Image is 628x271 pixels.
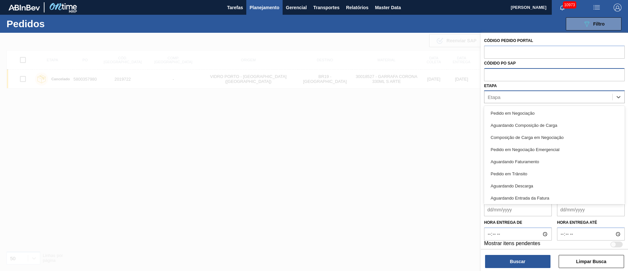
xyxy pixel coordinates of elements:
div: Aguardando Descarga [484,180,625,192]
span: Transportes [313,4,340,11]
label: Códido PO SAP [484,61,516,66]
label: Origem [484,106,500,110]
span: Planejamento [250,4,279,11]
div: Aguardando Faturamento [484,156,625,168]
label: Hora entrega até [557,218,625,227]
span: Gerencial [286,4,307,11]
label: Hora entrega de [484,218,552,227]
input: dd/mm/yyyy [484,203,552,216]
span: Filtro [593,21,605,27]
span: Master Data [375,4,401,11]
div: Aguardando Composição de Carga [484,119,625,131]
span: Tarefas [227,4,243,11]
div: Aguardando Entrada da Fatura [484,192,625,204]
img: userActions [593,4,601,11]
span: Relatórios [346,4,368,11]
img: TNhmsLtSVTkK8tSr43FrP2fwEKptu5GPRR3wAAAABJRU5ErkJggg== [9,5,40,10]
button: Filtro [566,17,621,30]
img: Logout [614,4,621,11]
input: dd/mm/yyyy [557,203,625,216]
div: Pedido em Trânsito [484,168,625,180]
div: Etapa [488,94,500,100]
h1: Pedidos [7,20,104,28]
div: Composição de Carga em Negociação [484,131,625,144]
button: Notificações [552,3,573,12]
label: Código Pedido Portal [484,38,533,43]
label: Mostrar itens pendentes [484,241,540,248]
label: Etapa [484,84,497,88]
div: Pedido em Negociação [484,107,625,119]
span: 10973 [563,1,576,9]
div: Pedido em Negociação Emergencial [484,144,625,156]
